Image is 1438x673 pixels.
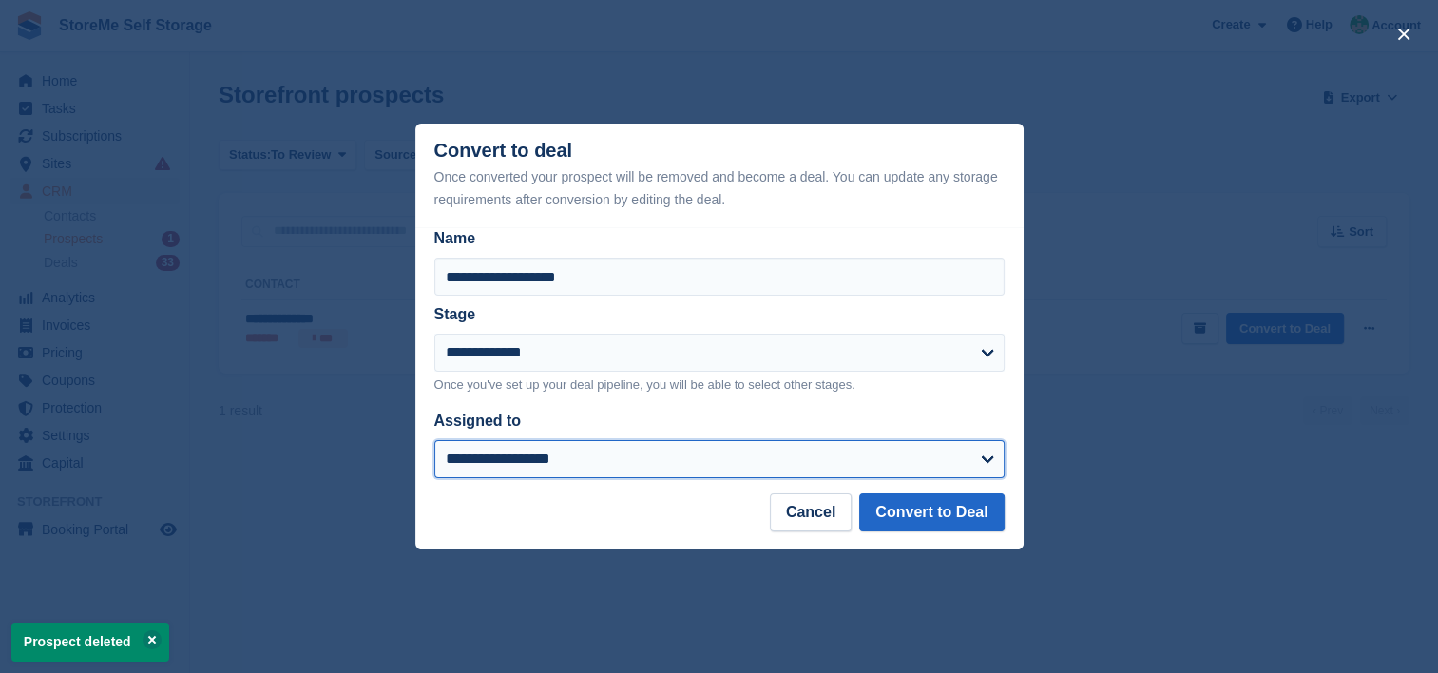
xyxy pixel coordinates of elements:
[434,227,1005,250] label: Name
[434,165,1005,211] div: Once converted your prospect will be removed and become a deal. You can update any storage requir...
[434,413,522,429] label: Assigned to
[11,623,169,662] p: Prospect deleted
[434,306,476,322] label: Stage
[770,493,852,531] button: Cancel
[434,375,1005,394] p: Once you've set up your deal pipeline, you will be able to select other stages.
[859,493,1004,531] button: Convert to Deal
[434,140,1005,211] div: Convert to deal
[1389,19,1419,49] button: close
